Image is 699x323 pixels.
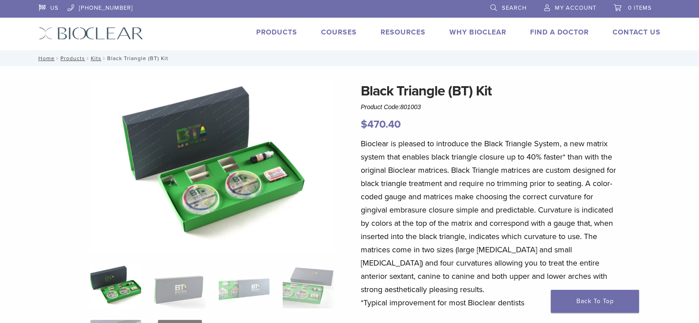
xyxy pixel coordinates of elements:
a: Resources [381,28,426,37]
bdi: 470.40 [361,118,401,131]
span: Search [502,4,527,11]
img: Bioclear [39,27,143,40]
a: Products [60,55,85,61]
span: / [101,56,107,61]
img: Intro-Black-Triangle-Kit-6-Copy-e1548792917662-324x324.jpg [90,264,141,308]
p: Bioclear is pleased to introduce the Black Triangle System, a new matrix system that enables blac... [361,137,620,309]
span: / [85,56,91,61]
span: $ [361,118,367,131]
span: Product Code: [361,103,421,110]
a: Why Bioclear [449,28,506,37]
span: 801003 [400,103,421,110]
span: / [55,56,60,61]
a: Contact Us [613,28,661,37]
span: 0 items [628,4,652,11]
a: Find A Doctor [530,28,589,37]
span: My Account [555,4,596,11]
a: Kits [91,55,101,61]
a: Back To Top [551,290,639,313]
a: Home [36,55,55,61]
a: Products [256,28,297,37]
img: Black Triangle (BT) Kit - Image 4 [283,264,333,308]
a: Courses [321,28,357,37]
h1: Black Triangle (BT) Kit [361,80,620,102]
nav: Black Triangle (BT) Kit [32,50,667,66]
img: Black Triangle (BT) Kit - Image 2 [154,264,205,308]
img: Intro Black Triangle Kit-6 - Copy [90,80,334,253]
img: Black Triangle (BT) Kit - Image 3 [219,264,269,308]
